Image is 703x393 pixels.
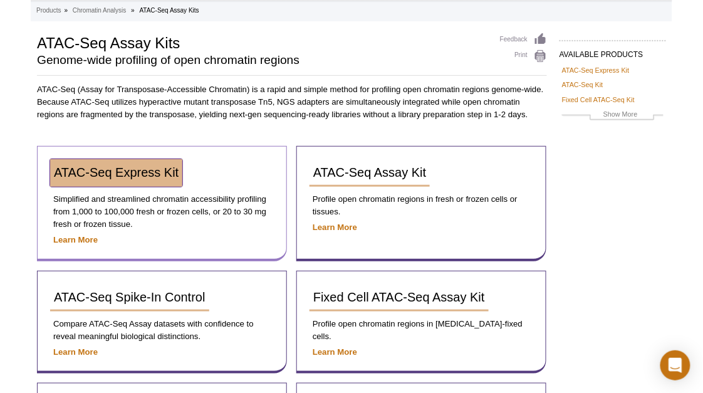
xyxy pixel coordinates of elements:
[562,65,630,76] a: ATAC-Seq Express Kit
[73,5,127,16] a: Chromatin Analysis
[140,7,199,14] li: ATAC-Seq Assay Kits
[562,79,603,90] a: ATAC-Seq Kit
[560,40,666,63] h2: AVAILABLE PRODUCTS
[53,235,98,244] a: Learn More
[500,33,547,46] a: Feedback
[54,290,206,304] span: ATAC-Seq Spike-In Control
[310,318,533,343] p: Profile open chromatin regions in [MEDICAL_DATA]-fixed cells.
[313,223,357,232] a: Learn More
[500,50,547,63] a: Print
[310,159,430,187] a: ATAC-Seq Assay Kit
[50,318,274,343] p: Compare ATAC-Seq Assay datasets with confidence to reveal meaningful biological distinctions.
[562,108,664,123] a: Show More
[310,284,489,312] a: Fixed Cell ATAC-Seq Assay Kit
[37,83,547,121] p: ATAC-Seq (Assay for Transposase-Accessible Chromatin) is a rapid and simple method for profiling ...
[313,165,426,179] span: ATAC-Seq Assay Kit
[310,193,533,218] p: Profile open chromatin regions in fresh or frozen cells or tissues.
[313,290,485,304] span: Fixed Cell ATAC-Seq Assay Kit
[50,284,209,312] a: ATAC-Seq Spike-In Control
[53,347,98,357] a: Learn More
[37,33,487,51] h1: ATAC-Seq Assay Kits
[36,5,61,16] a: Products
[660,350,690,380] div: Open Intercom Messenger
[562,94,635,105] a: Fixed Cell ATAC-Seq Kit
[50,193,274,231] p: Simplified and streamlined chromatin accessibility profiling from 1,000 to 100,000 fresh or froze...
[131,7,135,14] li: »
[54,165,179,179] span: ATAC-Seq Express Kit
[313,347,357,357] a: Learn More
[64,7,68,14] li: »
[50,159,182,187] a: ATAC-Seq Express Kit
[37,55,487,66] h2: Genome-wide profiling of open chromatin regions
